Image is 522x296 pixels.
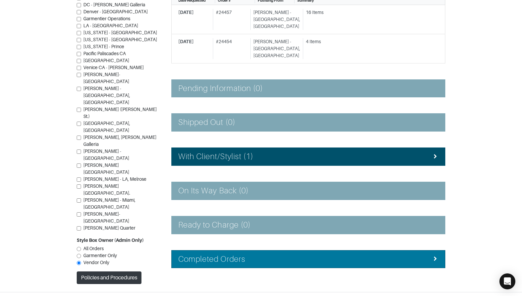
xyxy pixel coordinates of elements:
[306,38,433,45] div: 4 Items
[178,10,194,15] span: [DATE]
[77,149,81,154] input: [PERSON_NAME] - [GEOGRAPHIC_DATA]
[77,59,81,63] input: [GEOGRAPHIC_DATA]
[77,136,81,140] input: [PERSON_NAME], [PERSON_NAME] Galleria
[83,86,130,105] span: [PERSON_NAME] - [GEOGRAPHIC_DATA], [GEOGRAPHIC_DATA]
[77,237,144,244] label: Style Box Owner (Admin Only)
[77,24,81,28] input: LA - [GEOGRAPHIC_DATA]
[77,3,81,7] input: DC - [PERSON_NAME] Galleria
[83,16,130,21] span: Garmentier Operations
[77,17,81,21] input: Garmentier Operations
[83,246,104,251] span: All Orders
[77,73,81,77] input: [PERSON_NAME]-[GEOGRAPHIC_DATA]
[83,30,157,35] span: [US_STATE] - [GEOGRAPHIC_DATA]
[77,66,81,70] input: Venice CA - [PERSON_NAME]
[178,118,235,127] h4: Shipped Out (0)
[83,2,145,7] span: DC - [PERSON_NAME] Galleria
[77,163,81,168] input: [PERSON_NAME][GEOGRAPHIC_DATA]
[83,260,109,265] span: Vendor Only
[83,225,135,231] span: [PERSON_NAME] Quarter
[499,273,515,289] div: Open Intercom Messenger
[77,31,81,35] input: [US_STATE] - [GEOGRAPHIC_DATA]
[83,51,126,56] span: Pacific Paliscades CA
[77,177,81,182] input: [PERSON_NAME] - LA, Melrose
[213,9,248,30] div: # 24457
[83,253,117,258] span: Garmentier Only
[83,148,129,161] span: [PERSON_NAME] - [GEOGRAPHIC_DATA]
[77,122,81,126] input: [GEOGRAPHIC_DATA], [GEOGRAPHIC_DATA]
[77,45,81,49] input: [US_STATE] - Prince
[77,198,81,203] input: [PERSON_NAME] - Miami, [GEOGRAPHIC_DATA]
[77,87,81,91] input: [PERSON_NAME] - [GEOGRAPHIC_DATA], [GEOGRAPHIC_DATA]
[83,65,144,70] span: Venice CA - [PERSON_NAME]
[77,212,81,217] input: [PERSON_NAME]- [GEOGRAPHIC_DATA]
[83,121,130,133] span: [GEOGRAPHIC_DATA], [GEOGRAPHIC_DATA]
[250,38,300,59] div: [PERSON_NAME] - [GEOGRAPHIC_DATA], [GEOGRAPHIC_DATA]
[83,72,129,84] span: [PERSON_NAME]-[GEOGRAPHIC_DATA]
[83,23,138,28] span: LA - [GEOGRAPHIC_DATA]
[77,261,81,265] input: Vendor Only
[77,52,81,56] input: Pacific Paliscades CA
[306,9,433,16] div: 16 Items
[77,271,141,284] button: Policies and Procedures
[83,44,124,49] span: [US_STATE] - Prince
[83,197,135,210] span: [PERSON_NAME] - Miami, [GEOGRAPHIC_DATA]
[178,254,245,264] h4: Completed Orders
[178,186,249,196] h4: On Its Way Back (0)
[213,38,248,59] div: # 24454
[77,108,81,112] input: [PERSON_NAME] ([PERSON_NAME] St.)
[77,10,81,14] input: Denver - [GEOGRAPHIC_DATA]
[83,176,146,182] span: [PERSON_NAME] - LA, Melrose
[83,9,148,14] span: Denver - [GEOGRAPHIC_DATA]
[178,84,263,93] h4: Pending Information (0)
[77,184,81,189] input: [PERSON_NAME][GEOGRAPHIC_DATA].
[77,226,81,231] input: [PERSON_NAME] Quarter
[77,247,81,251] input: All Orders
[83,211,129,224] span: [PERSON_NAME]- [GEOGRAPHIC_DATA]
[83,162,129,175] span: [PERSON_NAME][GEOGRAPHIC_DATA]
[83,37,157,42] span: [US_STATE] - [GEOGRAPHIC_DATA]
[83,135,156,147] span: [PERSON_NAME], [PERSON_NAME] Galleria
[83,183,130,196] span: [PERSON_NAME][GEOGRAPHIC_DATA].
[178,152,253,161] h4: With Client/Stylist (1)
[178,39,194,44] span: [DATE]
[83,107,157,119] span: [PERSON_NAME] ([PERSON_NAME] St.)
[77,38,81,42] input: [US_STATE] - [GEOGRAPHIC_DATA]
[250,9,300,30] div: [PERSON_NAME] - [GEOGRAPHIC_DATA], [GEOGRAPHIC_DATA]
[77,254,81,258] input: Garmentier Only
[178,220,251,230] h4: Ready to Charge (0)
[83,58,129,63] span: [GEOGRAPHIC_DATA]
